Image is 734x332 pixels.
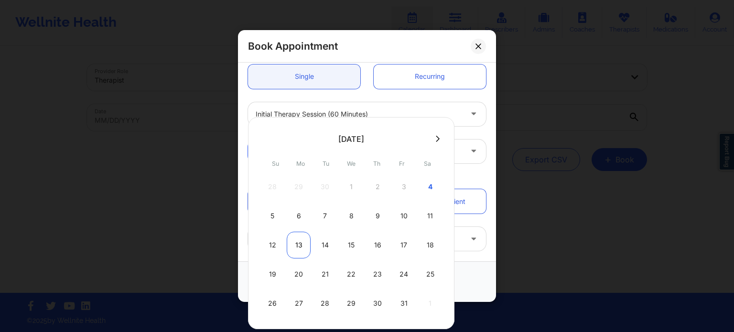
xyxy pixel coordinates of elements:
[313,290,337,317] div: Tue Oct 28 2025
[260,290,284,317] div: Sun Oct 26 2025
[418,173,442,200] div: Sat Oct 04 2025
[392,290,416,317] div: Fri Oct 31 2025
[339,232,363,258] div: Wed Oct 15 2025
[260,232,284,258] div: Sun Oct 12 2025
[313,261,337,288] div: Tue Oct 21 2025
[366,261,389,288] div: Thu Oct 23 2025
[339,261,363,288] div: Wed Oct 22 2025
[248,40,338,53] h2: Book Appointment
[399,160,405,167] abbr: Friday
[256,102,462,126] div: Initial Therapy Session (60 minutes)
[392,232,416,258] div: Fri Oct 17 2025
[418,203,442,229] div: Sat Oct 11 2025
[339,290,363,317] div: Wed Oct 29 2025
[366,290,389,317] div: Thu Oct 30 2025
[287,290,311,317] div: Mon Oct 27 2025
[347,160,356,167] abbr: Wednesday
[374,64,486,89] a: Recurring
[373,160,380,167] abbr: Thursday
[392,203,416,229] div: Fri Oct 10 2025
[366,232,389,258] div: Thu Oct 16 2025
[424,160,431,167] abbr: Saturday
[418,232,442,258] div: Sat Oct 18 2025
[323,160,329,167] abbr: Tuesday
[287,232,311,258] div: Mon Oct 13 2025
[241,173,493,183] div: Patient information:
[260,261,284,288] div: Sun Oct 19 2025
[339,203,363,229] div: Wed Oct 08 2025
[366,203,389,229] div: Thu Oct 09 2025
[272,160,279,167] abbr: Sunday
[287,261,311,288] div: Mon Oct 20 2025
[313,232,337,258] div: Tue Oct 14 2025
[392,261,416,288] div: Fri Oct 24 2025
[338,134,364,144] div: [DATE]
[260,203,284,229] div: Sun Oct 05 2025
[296,160,305,167] abbr: Monday
[287,203,311,229] div: Mon Oct 06 2025
[418,261,442,288] div: Sat Oct 25 2025
[313,203,337,229] div: Tue Oct 07 2025
[248,64,360,89] a: Single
